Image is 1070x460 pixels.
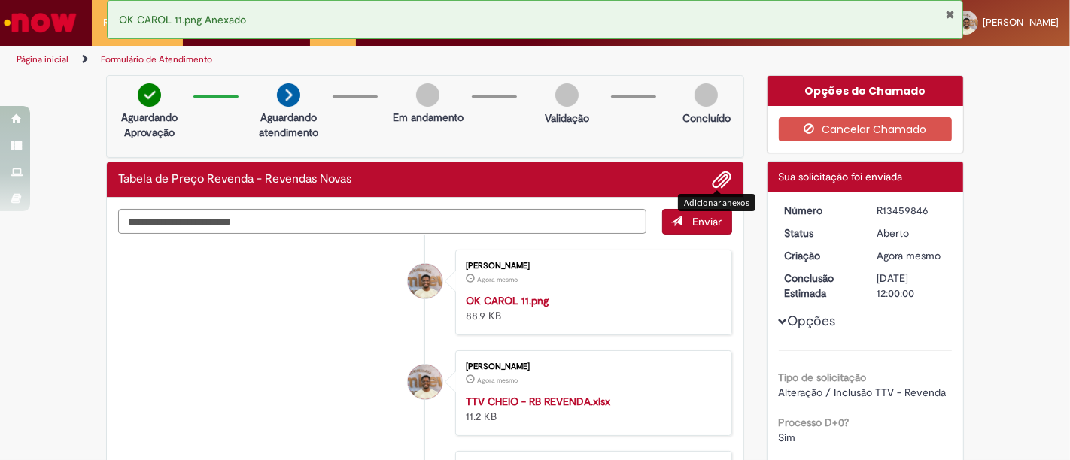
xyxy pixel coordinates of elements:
img: check-circle-green.png [138,83,161,107]
b: Tipo de solicitação [779,371,867,384]
span: Enviar [693,215,722,228]
p: Validação [545,110,589,126]
a: Página inicial [17,53,68,65]
div: Rafael Santos Dos Santos [408,264,442,298]
dt: Status [774,225,866,241]
div: Aberto [877,225,947,241]
span: Agora mesmo [477,275,518,284]
span: Sua solicitação foi enviada [779,170,903,183]
span: OK CAROL 11.png Anexado [119,13,246,26]
time: 28/08/2025 18:36:02 [877,249,941,262]
div: 11.2 KB [466,394,716,424]
button: Enviar [662,209,732,235]
textarea: Digite sua mensagem aqui... [118,209,646,234]
time: 28/08/2025 18:36:37 [477,275,518,284]
button: Adicionar anexos [713,170,732,189]
button: Fechar Notificação [945,8,955,20]
div: Adicionar anexos [678,194,755,211]
a: Formulário de Atendimento [101,53,212,65]
dt: Conclusão Estimada [774,271,866,301]
button: Cancelar Chamado [779,117,953,141]
a: OK CAROL 11.png [466,294,549,307]
img: img-circle-grey.png [695,83,718,107]
b: Processo D+0? [779,416,850,429]
dt: Número [774,203,866,218]
ul: Trilhas de página [11,46,702,74]
div: 28/08/2025 18:36:02 [877,248,947,263]
div: [PERSON_NAME] [466,262,716,271]
div: 88.9 KB [466,293,716,323]
a: TTV CHEIO - RB REVENDA.xlsx [466,395,610,408]
p: Aguardando atendimento [252,110,325,140]
p: Em andamento [393,110,464,125]
img: img-circle-grey.png [555,83,579,107]
h2: Tabela de Preço Revenda - Revendas Novas Histórico de tíquete [118,173,351,186]
dt: Criação [774,248,866,263]
span: Agora mesmo [877,249,941,262]
img: img-circle-grey.png [416,83,439,107]
p: Aguardando Aprovação [113,110,186,140]
div: Rafael Santos Dos Santos [408,365,442,399]
img: ServiceNow [2,8,79,38]
div: [DATE] 12:00:00 [877,271,947,301]
div: R13459846 [877,203,947,218]
div: Opções do Chamado [768,76,964,106]
p: Concluído [682,110,731,126]
span: Sim [779,431,796,444]
span: Alteração / Inclusão TTV - Revenda [779,386,947,399]
img: arrow-next.png [277,83,300,107]
span: Requisições [103,15,156,30]
div: [PERSON_NAME] [466,362,716,371]
span: Agora mesmo [477,376,518,385]
span: [PERSON_NAME] [983,16,1059,29]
